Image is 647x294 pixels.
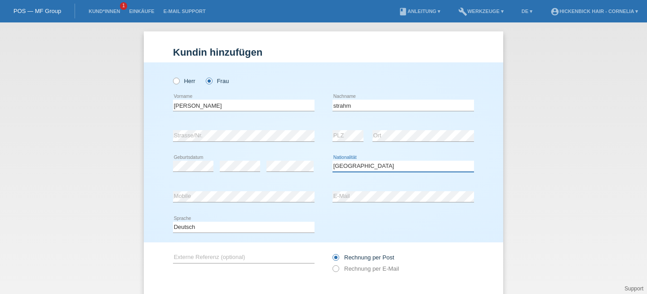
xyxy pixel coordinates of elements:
[399,7,408,16] i: book
[546,9,643,14] a: account_circleHickenbick Hair - Cornelia ▾
[173,47,474,58] h1: Kundin hinzufügen
[332,254,394,261] label: Rechnung per Post
[454,9,508,14] a: buildWerkzeuge ▾
[206,78,229,84] label: Frau
[159,9,210,14] a: E-Mail Support
[625,285,643,292] a: Support
[332,265,399,272] label: Rechnung per E-Mail
[394,9,445,14] a: bookAnleitung ▾
[120,2,127,10] span: 1
[13,8,61,14] a: POS — MF Group
[550,7,559,16] i: account_circle
[173,78,195,84] label: Herr
[517,9,537,14] a: DE ▾
[173,78,179,83] input: Herr
[332,254,338,265] input: Rechnung per Post
[206,78,212,83] input: Frau
[84,9,124,14] a: Kund*innen
[332,265,338,276] input: Rechnung per E-Mail
[124,9,159,14] a: Einkäufe
[458,7,467,16] i: build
